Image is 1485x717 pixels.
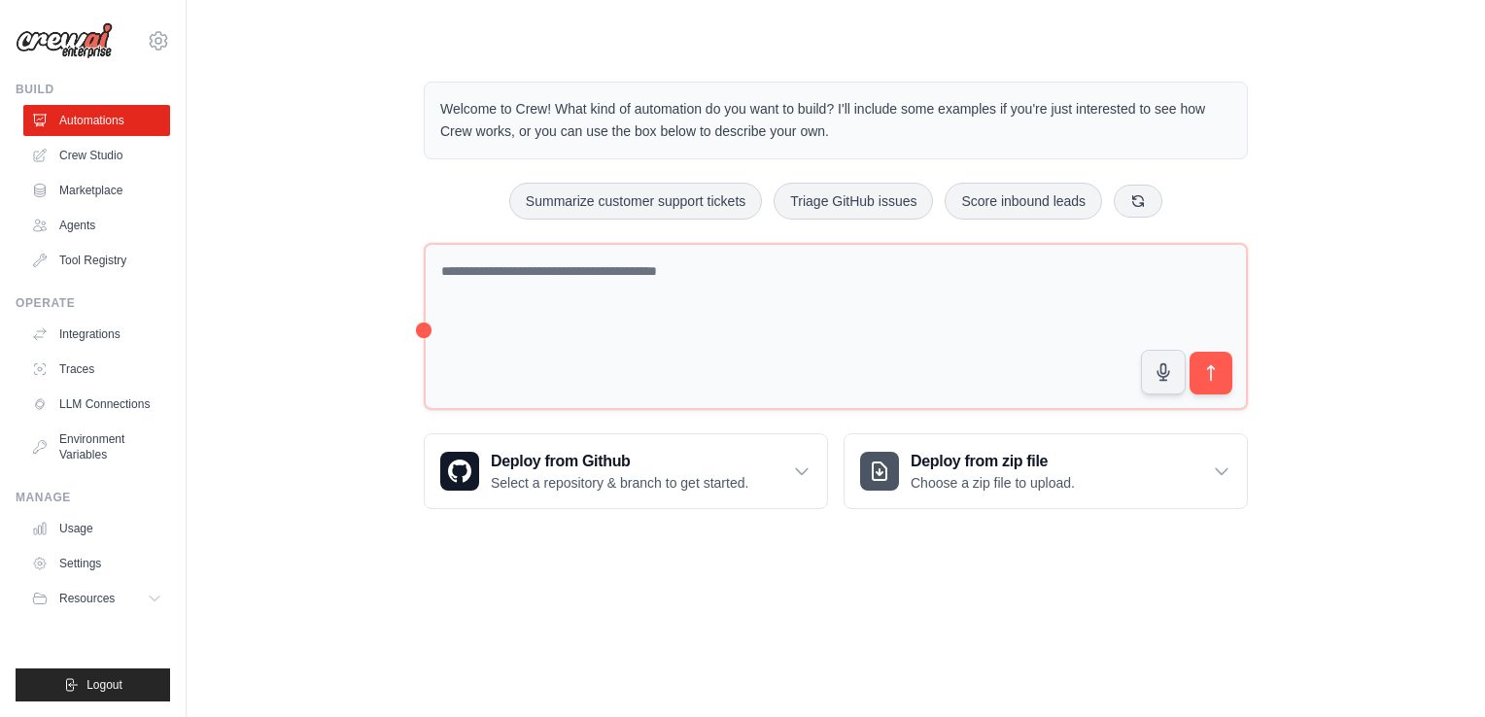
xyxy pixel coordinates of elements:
[16,22,113,59] img: Logo
[23,583,170,614] button: Resources
[23,319,170,350] a: Integrations
[945,183,1102,220] button: Score inbound leads
[911,473,1075,493] p: Choose a zip file to upload.
[23,354,170,385] a: Traces
[1128,543,1168,558] span: Step 1
[509,183,762,220] button: Summarize customer support tickets
[86,677,122,693] span: Logout
[1114,598,1415,662] p: Describe the automation you want to build, select an example option, or use the microphone to spe...
[440,98,1231,143] p: Welcome to Crew! What kind of automation do you want to build? I'll include some examples if you'...
[23,548,170,579] a: Settings
[911,450,1075,473] h3: Deploy from zip file
[23,210,170,241] a: Agents
[23,513,170,544] a: Usage
[1114,564,1415,591] h3: Create an automation
[491,473,748,493] p: Select a repository & branch to get started.
[23,105,170,136] a: Automations
[491,450,748,473] h3: Deploy from Github
[16,295,170,311] div: Operate
[23,175,170,206] a: Marketplace
[16,668,170,701] button: Logout
[1426,539,1440,554] button: Close walkthrough
[23,389,170,420] a: LLM Connections
[23,424,170,470] a: Environment Variables
[774,183,933,220] button: Triage GitHub issues
[23,245,170,276] a: Tool Registry
[23,140,170,171] a: Crew Studio
[59,591,115,606] span: Resources
[16,82,170,97] div: Build
[16,490,170,505] div: Manage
